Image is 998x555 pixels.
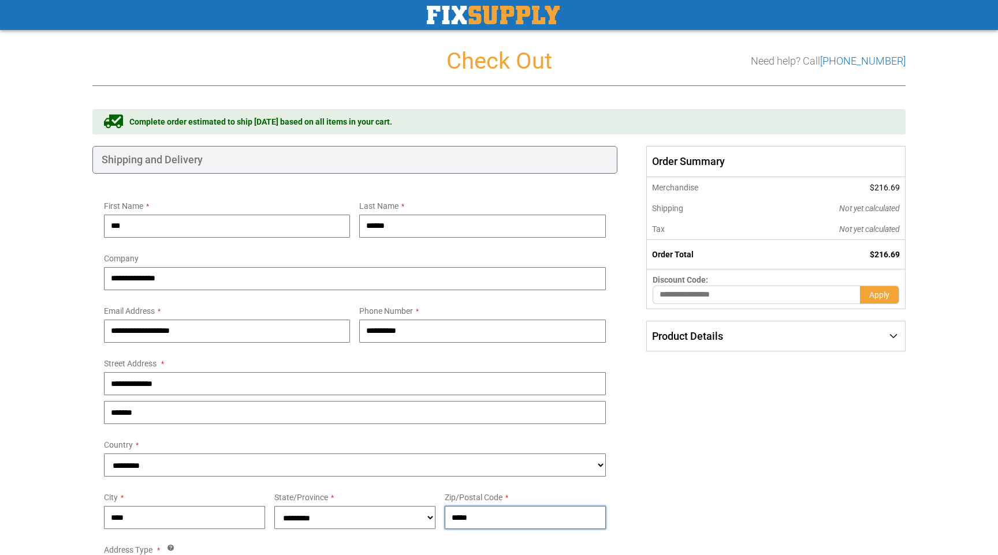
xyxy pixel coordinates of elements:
[104,201,143,211] span: First Name
[104,359,157,368] span: Street Address
[652,330,723,342] span: Product Details
[820,55,906,67] a: [PHONE_NUMBER]
[359,201,399,211] span: Last Name
[92,146,617,174] div: Shipping and Delivery
[869,290,889,299] span: Apply
[427,6,560,24] a: store logo
[274,493,328,502] span: State/Province
[92,48,906,74] h1: Check Out
[104,306,155,316] span: Email Address
[129,116,392,127] span: Complete order estimated to ship [DATE] based on all items in your cart.
[646,177,761,198] th: Merchandise
[427,6,560,24] img: Fix Industrial Supply
[104,493,118,502] span: City
[646,146,906,177] span: Order Summary
[751,55,906,67] h3: Need help? Call
[653,275,708,284] span: Discount Code:
[839,224,900,234] span: Not yet calculated
[860,286,899,304] button: Apply
[104,440,133,449] span: Country
[870,250,900,259] span: $216.69
[104,254,139,263] span: Company
[359,306,413,316] span: Phone Number
[839,204,900,213] span: Not yet calculated
[652,250,694,259] strong: Order Total
[652,204,683,213] span: Shipping
[870,183,900,192] span: $216.69
[646,219,761,240] th: Tax
[104,545,152,554] span: Address Type
[445,493,502,502] span: Zip/Postal Code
